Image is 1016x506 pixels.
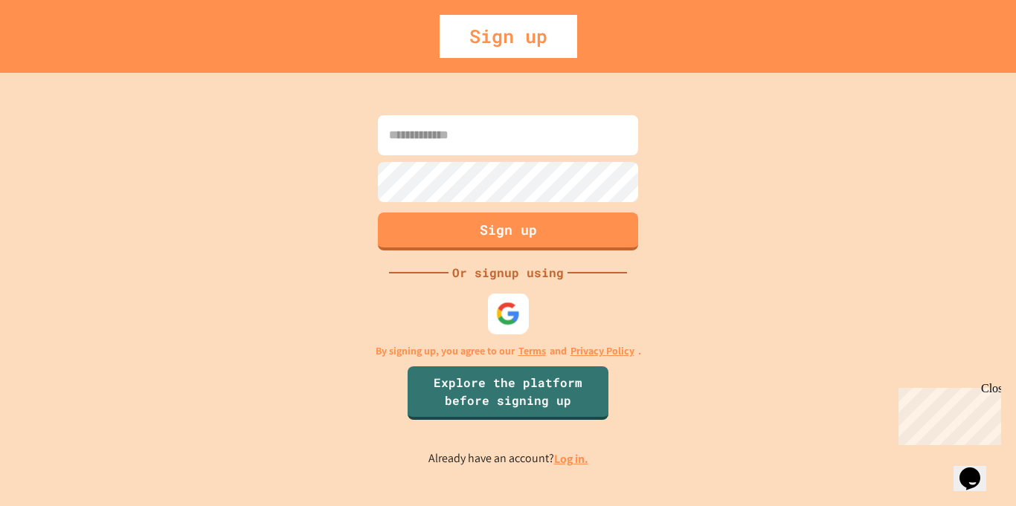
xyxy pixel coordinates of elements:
button: Sign up [378,213,638,250]
iframe: chat widget [954,447,1001,491]
div: Chat with us now!Close [6,6,103,94]
p: By signing up, you agree to our and . [376,343,641,359]
iframe: chat widget [893,382,1001,445]
a: Explore the platform before signing up [408,366,608,420]
a: Privacy Policy [570,343,634,359]
p: Already have an account? [428,450,588,468]
div: Sign up [440,15,577,58]
img: google-icon.svg [496,301,521,325]
a: Log in. [554,451,588,467]
a: Terms [518,343,546,359]
div: Or signup using [448,264,568,282]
